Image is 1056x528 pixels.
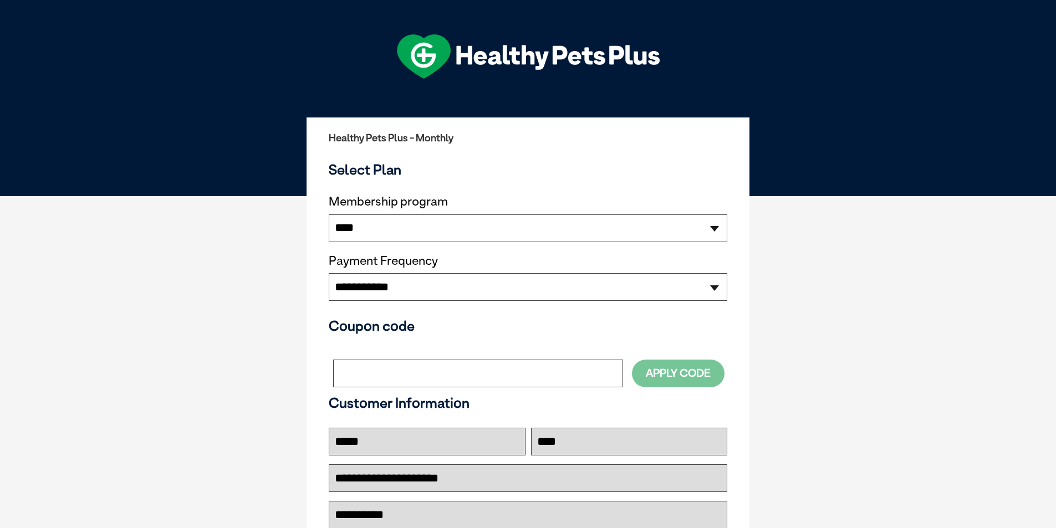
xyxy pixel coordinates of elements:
h3: Coupon code [329,317,727,334]
h3: Customer Information [329,394,727,411]
h2: Healthy Pets Plus - Monthly [329,132,727,143]
img: hpp-logo-landscape-green-white.png [397,34,660,79]
label: Payment Frequency [329,254,438,268]
button: Apply Code [632,360,725,387]
h3: Select Plan [329,161,727,178]
label: Membership program [329,194,727,209]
